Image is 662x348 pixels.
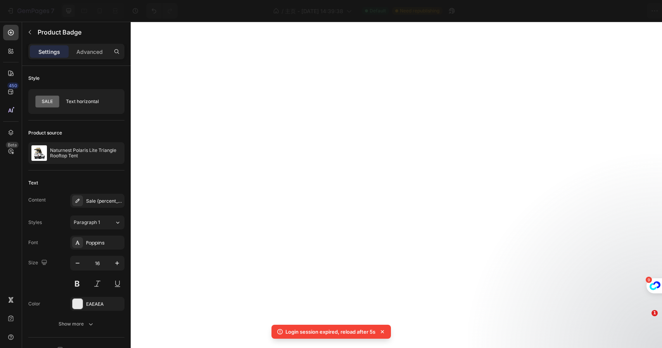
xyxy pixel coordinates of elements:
[636,322,654,340] iframe: Intercom live chat
[50,148,121,158] p: Naturnest Polaris Lite Triangle Rooftop Tent
[282,7,283,15] span: /
[610,3,643,19] button: Publish
[146,3,178,19] div: Undo/Redo
[76,48,103,56] p: Advanced
[66,93,113,110] div: Text horizontal
[28,75,40,82] div: Style
[3,3,58,19] button: 7
[7,83,19,89] div: 450
[28,258,49,268] div: Size
[652,310,658,316] span: 1
[370,7,386,14] span: Default
[285,7,343,15] span: 主页 - [DATE] 14:39:38
[582,3,607,19] button: Save
[285,328,375,336] p: Login session expired, reload after 5s
[28,300,40,307] div: Color
[28,317,124,331] button: Show more
[6,142,19,148] div: Beta
[617,7,636,15] div: Publish
[86,301,123,308] div: EAEAEA
[131,22,662,348] iframe: Design area
[38,28,121,37] p: Product Badge
[28,196,46,203] div: Content
[28,219,42,226] div: Styles
[70,215,124,229] button: Paragraph 1
[74,219,100,226] span: Paragraph 1
[400,7,439,14] span: Need republishing
[86,239,123,246] div: Poppins
[38,48,60,56] p: Settings
[51,6,54,16] p: 7
[28,179,38,186] div: Text
[86,198,123,205] div: Sale {percent_discount} off
[28,129,62,136] div: Product source
[59,320,95,328] div: Show more
[31,145,47,161] img: product feature img
[588,8,601,14] span: Save
[28,239,38,246] div: Font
